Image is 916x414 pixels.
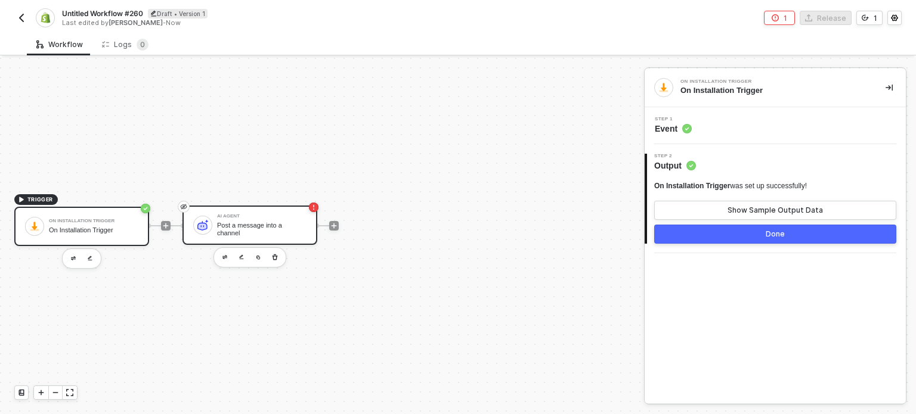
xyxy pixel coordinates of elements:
[218,250,232,264] button: edit-cred
[18,196,25,203] span: icon-play
[66,251,81,266] button: edit-cred
[784,13,787,23] div: 1
[137,39,148,51] sup: 0
[88,256,92,261] img: edit-cred
[71,256,76,260] img: edit-cred
[234,250,249,264] button: edit-cred
[102,39,148,51] div: Logs
[222,255,227,259] img: edit-cred
[27,195,53,204] span: TRIGGER
[655,123,692,135] span: Event
[239,254,244,260] img: edit-cred
[772,14,779,21] span: icon-error-page
[62,8,143,18] span: Untitled Workflow #260
[330,222,338,229] span: icon-play
[862,14,869,21] span: icon-versioning
[256,255,261,260] img: copy-block
[49,219,138,223] div: On Installation Trigger
[680,85,867,96] div: On Installation Trigger
[654,154,696,158] span: Step 2
[764,11,795,25] button: 1
[217,214,307,219] div: AI Agent
[38,389,45,396] span: icon-play
[49,226,138,234] div: On Installation Trigger
[36,40,83,49] div: Workflow
[309,203,318,212] span: icon-error-page
[654,201,896,220] button: Show Sample Output Data
[66,389,73,396] span: icon-expand
[150,10,157,17] span: icon-edit
[645,117,906,135] div: Step 1Event
[654,181,807,191] div: was set up successfully!
[856,11,883,25] button: 1
[14,11,29,25] button: back
[83,251,97,266] button: edit-cred
[197,220,208,231] img: icon
[17,13,26,23] img: back
[40,13,50,23] img: integration-icon
[217,222,307,236] div: Post a message into a channel
[62,18,457,27] div: Last edited by - Now
[251,250,265,264] button: copy-block
[645,154,906,244] div: Step 2Output On Installation Triggerwas set up successfully!Show Sample Output DataDone
[141,204,150,213] span: icon-success-page
[52,389,59,396] span: icon-minus
[680,79,859,84] div: On Installation Trigger
[148,9,208,18] div: Draft • Version 1
[886,84,893,91] span: icon-collapse-right
[180,202,187,211] span: eye-invisible
[654,182,730,190] span: On Installation Trigger
[162,222,169,229] span: icon-play
[874,13,877,23] div: 1
[728,206,823,215] div: Show Sample Output Data
[766,229,785,239] div: Done
[654,225,896,244] button: Done
[29,221,40,232] img: icon
[655,117,692,122] span: Step 1
[800,11,852,25] button: Release
[654,160,696,172] span: Output
[109,18,163,27] span: [PERSON_NAME]
[658,82,669,93] img: integration-icon
[891,14,898,21] span: icon-settings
